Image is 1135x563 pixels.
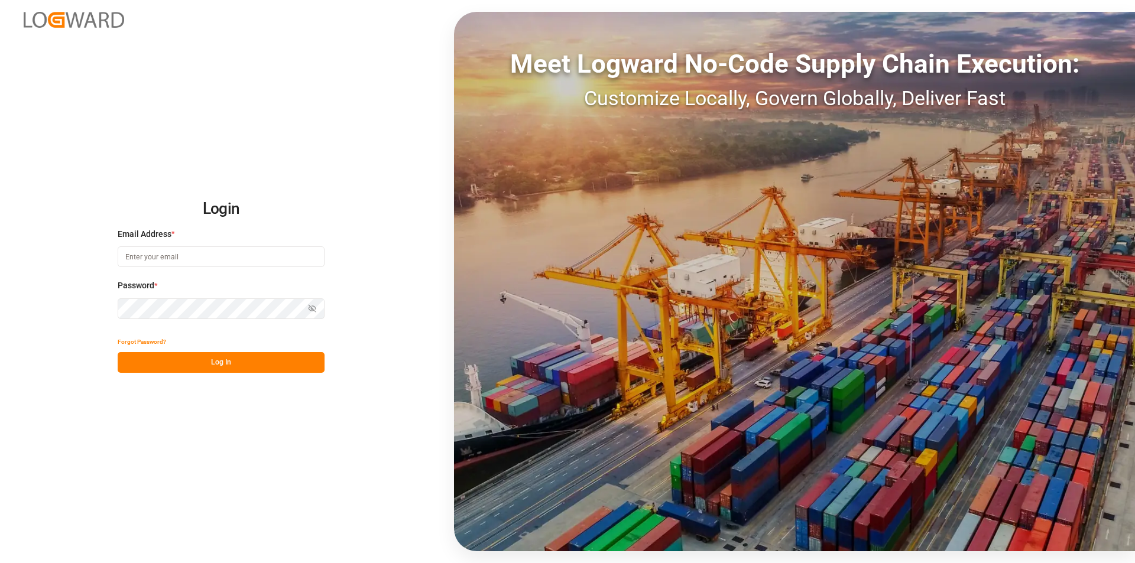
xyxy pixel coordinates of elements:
[118,228,171,240] span: Email Address
[118,279,154,292] span: Password
[118,190,325,228] h2: Login
[454,83,1135,113] div: Customize Locally, Govern Globally, Deliver Fast
[24,12,124,28] img: Logward_new_orange.png
[454,44,1135,83] div: Meet Logward No-Code Supply Chain Execution:
[118,246,325,267] input: Enter your email
[118,352,325,373] button: Log In
[118,331,166,352] button: Forgot Password?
